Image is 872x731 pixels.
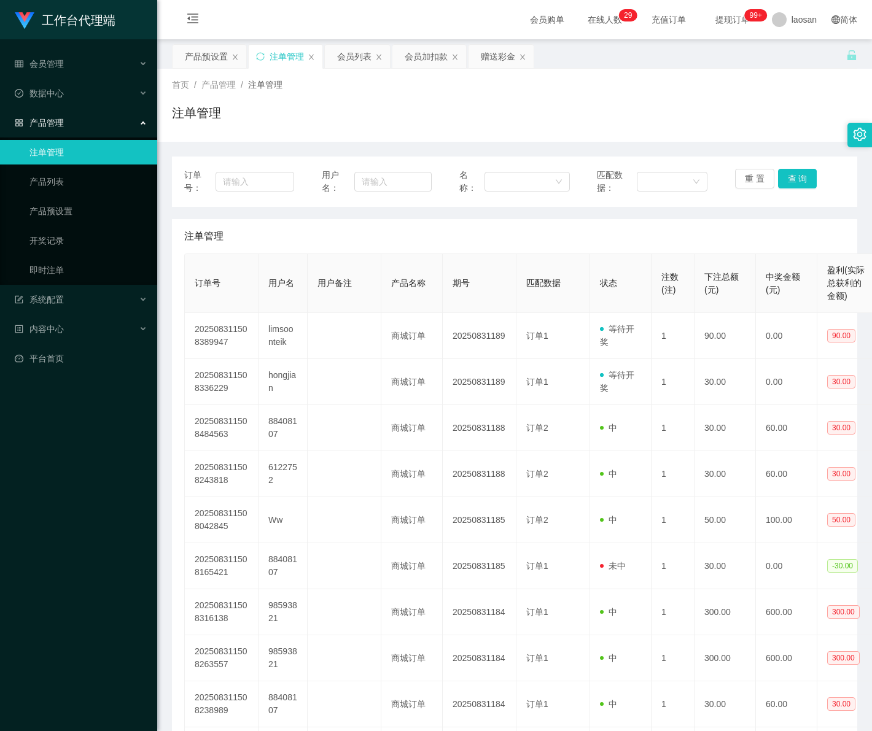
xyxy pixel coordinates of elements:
[693,178,700,187] i: 图标: down
[259,589,308,635] td: 98593821
[15,118,64,128] span: 产品管理
[756,405,817,451] td: 60.00
[15,325,23,333] i: 图标: profile
[381,405,443,451] td: 商城订单
[381,635,443,681] td: 商城订单
[15,324,64,334] span: 内容中心
[248,80,282,90] span: 注单管理
[695,589,756,635] td: 300.00
[381,543,443,589] td: 商城订单
[600,653,617,663] span: 中
[827,375,855,389] span: 30.00
[853,128,866,141] i: 图标: setting
[756,589,817,635] td: 600.00
[15,89,23,98] i: 图标: check-circle-o
[259,405,308,451] td: 88408107
[652,497,695,543] td: 1
[405,45,448,68] div: 会员加扣款
[526,561,548,571] span: 订单1
[172,1,214,40] i: 图标: menu-fold
[172,80,189,90] span: 首页
[756,681,817,727] td: 60.00
[745,9,767,21] sup: 1033
[756,313,817,359] td: 0.00
[526,278,561,288] span: 匹配数据
[259,359,308,405] td: hongjian
[29,199,147,223] a: 产品预设置
[194,80,197,90] span: /
[827,697,855,711] span: 30.00
[259,543,308,589] td: 88408107
[15,59,64,69] span: 会员管理
[15,295,23,304] i: 图标: form
[443,451,516,497] td: 20250831188
[354,172,432,191] input: 请输入
[443,359,516,405] td: 20250831189
[756,359,817,405] td: 0.00
[256,52,265,61] i: 图标: sync
[381,589,443,635] td: 商城订单
[555,178,563,187] i: 图标: down
[827,559,858,573] span: -30.00
[526,515,548,525] span: 订单2
[526,331,548,341] span: 订单1
[526,377,548,387] span: 订单1
[443,543,516,589] td: 20250831185
[652,681,695,727] td: 1
[526,423,548,433] span: 订单2
[652,543,695,589] td: 1
[42,1,115,40] h1: 工作台代理端
[652,635,695,681] td: 1
[600,515,617,525] span: 中
[201,80,236,90] span: 产品管理
[600,699,617,709] span: 中
[704,272,739,295] span: 下注总额(元)
[443,313,516,359] td: 20250831189
[259,497,308,543] td: Ww
[652,313,695,359] td: 1
[185,497,259,543] td: 202508311508042845
[846,50,857,61] i: 图标: unlock
[453,278,470,288] span: 期号
[756,451,817,497] td: 60.00
[185,681,259,727] td: 202508311508238989
[29,258,147,282] a: 即时注单
[652,405,695,451] td: 1
[652,451,695,497] td: 1
[597,169,636,195] span: 匹配数据：
[381,313,443,359] td: 商城订单
[695,405,756,451] td: 30.00
[241,80,243,90] span: /
[443,589,516,635] td: 20250831184
[216,172,294,191] input: 请输入
[756,497,817,543] td: 100.00
[317,278,352,288] span: 用户备注
[695,497,756,543] td: 50.00
[624,9,628,21] p: 2
[526,607,548,617] span: 订单1
[185,45,228,68] div: 产品预设置
[259,681,308,727] td: 88408107
[185,359,259,405] td: 202508311508336229
[459,169,485,195] span: 名称：
[827,605,860,619] span: 300.00
[600,278,617,288] span: 状态
[195,278,220,288] span: 订单号
[451,53,459,61] i: 图标: close
[766,272,800,295] span: 中奖金额(元)
[695,451,756,497] td: 30.00
[827,265,865,301] span: 盈利(实际总获利的金额)
[443,497,516,543] td: 20250831185
[381,497,443,543] td: 商城订单
[600,561,626,571] span: 未中
[526,699,548,709] span: 订单1
[308,53,315,61] i: 图标: close
[259,313,308,359] td: limsoonteik
[184,169,216,195] span: 订单号：
[443,405,516,451] td: 20250831188
[628,9,633,21] p: 9
[259,635,308,681] td: 98593821
[695,359,756,405] td: 30.00
[526,653,548,663] span: 订单1
[756,635,817,681] td: 600.00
